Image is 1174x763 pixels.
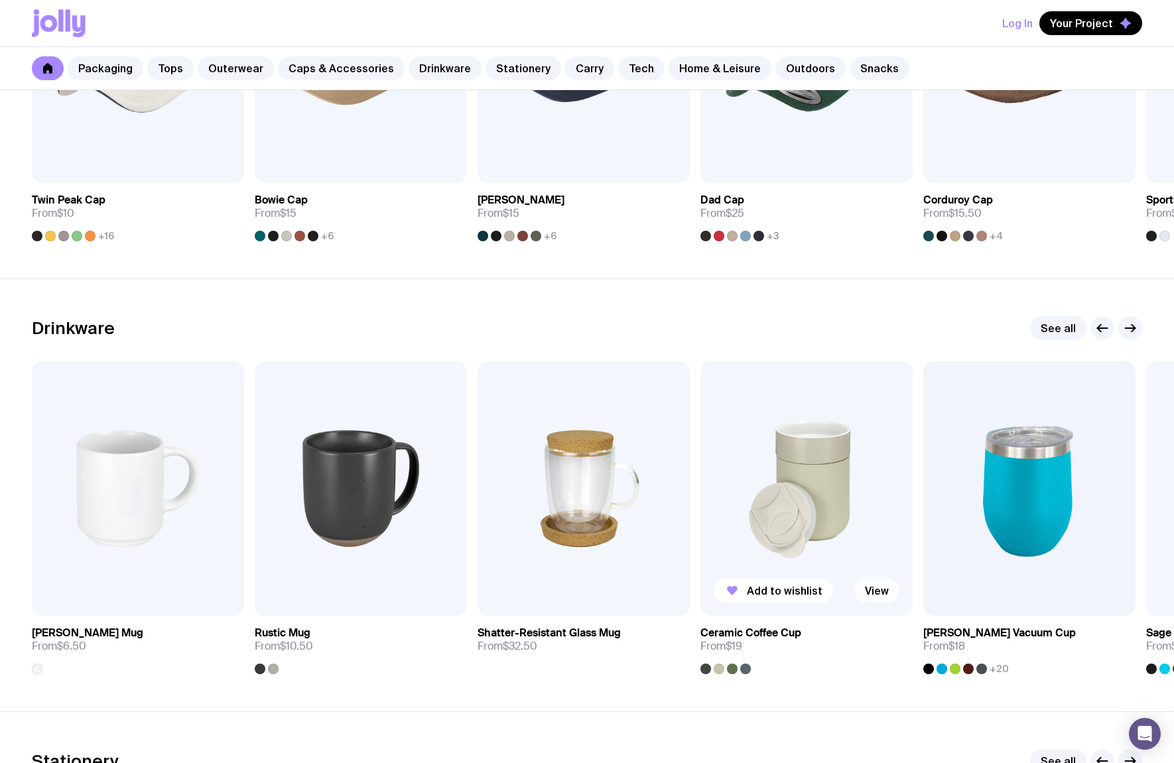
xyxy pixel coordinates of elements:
[147,56,194,80] a: Tops
[700,640,742,653] span: From
[255,616,467,674] a: Rustic MugFrom$10.50
[700,207,744,220] span: From
[1030,316,1086,340] a: See all
[321,231,334,241] span: +6
[478,194,564,207] h3: [PERSON_NAME]
[57,206,74,220] span: $10
[923,626,1076,640] h3: [PERSON_NAME] Vacuum Cup
[255,640,313,653] span: From
[68,56,143,80] a: Packaging
[1129,718,1161,750] div: Open Intercom Messenger
[280,206,296,220] span: $15
[923,207,982,220] span: From
[486,56,561,80] a: Stationery
[32,207,74,220] span: From
[198,56,274,80] a: Outerwear
[57,639,86,653] span: $6.50
[478,183,690,241] a: [PERSON_NAME]From$15+6
[255,194,308,207] h3: Bowie Cap
[726,206,744,220] span: $25
[544,231,556,241] span: +6
[98,231,114,241] span: +16
[726,639,742,653] span: $19
[32,626,143,640] h3: [PERSON_NAME] Mug
[990,664,1009,674] span: +20
[700,194,744,207] h3: Dad Cap
[255,183,467,241] a: Bowie CapFrom$15+6
[948,639,965,653] span: $18
[850,56,909,80] a: Snacks
[503,206,519,220] span: $15
[280,639,313,653] span: $10.50
[565,56,614,80] a: Carry
[700,626,801,640] h3: Ceramic Coffee Cup
[923,640,965,653] span: From
[618,56,665,80] a: Tech
[478,640,537,653] span: From
[923,194,993,207] h3: Corduroy Cap
[700,183,913,241] a: Dad CapFrom$25+3
[478,616,690,664] a: Shatter-Resistant Glass MugFrom$32.50
[32,318,115,338] h2: Drinkware
[923,616,1136,674] a: [PERSON_NAME] Vacuum CupFrom$18+20
[32,183,244,241] a: Twin Peak CapFrom$10+16
[854,579,899,603] a: View
[1050,17,1113,30] span: Your Project
[478,626,621,640] h3: Shatter-Resistant Glass Mug
[990,231,1003,241] span: +4
[255,626,310,640] h3: Rustic Mug
[767,231,779,241] span: +3
[1002,11,1033,35] button: Log In
[32,616,244,674] a: [PERSON_NAME] MugFrom$6.50
[32,640,86,653] span: From
[32,194,105,207] h3: Twin Peak Cap
[714,579,833,603] button: Add to wishlist
[409,56,482,80] a: Drinkware
[669,56,771,80] a: Home & Leisure
[923,183,1136,241] a: Corduroy CapFrom$15.50+4
[747,584,822,597] span: Add to wishlist
[503,639,537,653] span: $32.50
[278,56,405,80] a: Caps & Accessories
[255,207,296,220] span: From
[775,56,846,80] a: Outdoors
[700,616,913,674] a: Ceramic Coffee CupFrom$19
[948,206,982,220] span: $15.50
[478,207,519,220] span: From
[1039,11,1142,35] button: Your Project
